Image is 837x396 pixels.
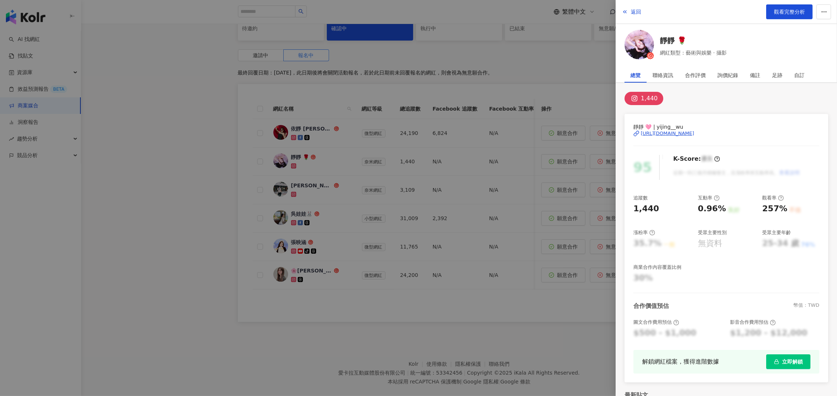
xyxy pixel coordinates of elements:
[762,203,787,215] div: 257%
[717,68,738,83] div: 詢價紀錄
[762,229,791,236] div: 受眾主要年齡
[641,93,658,104] div: 1,440
[698,203,726,215] div: 0.96%
[660,49,727,57] span: 網紅類型：藝術與娛樂 · 攝影
[698,195,720,201] div: 互動率
[698,229,727,236] div: 受眾主要性別
[633,264,681,271] div: 商業合作內容覆蓋比例
[633,229,655,236] div: 漲粉率
[633,302,669,310] div: 合作價值預估
[673,155,720,163] div: K-Score :
[766,354,810,369] button: 立即解鎖
[631,9,641,15] span: 返回
[766,4,813,19] a: 觀看完整分析
[794,68,805,83] div: 自訂
[685,68,706,83] div: 合作評價
[625,30,654,62] a: KOL Avatar
[698,238,722,249] div: 無資料
[641,130,694,137] div: [URL][DOMAIN_NAME]
[782,359,803,365] span: 立即解鎖
[730,319,776,326] div: 影音合作費用預估
[625,30,654,59] img: KOL Avatar
[772,68,782,83] div: 足跡
[660,35,727,46] a: 靜靜 🌹
[633,319,679,326] div: 圖文合作費用預估
[793,302,819,310] div: 幣值：TWD
[625,92,663,105] button: 1,440
[633,203,659,215] div: 1,440
[633,123,819,131] span: 靜靜 🩷 | yijing__wu
[642,357,719,366] div: 解鎖網紅檔案，獲得進階數據
[633,130,819,137] a: [URL][DOMAIN_NAME]
[630,68,641,83] div: 總覽
[653,68,673,83] div: 聯絡資訊
[750,68,760,83] div: 備註
[622,4,641,19] button: 返回
[762,195,784,201] div: 觀看率
[633,195,648,201] div: 追蹤數
[774,9,805,15] span: 觀看完整分析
